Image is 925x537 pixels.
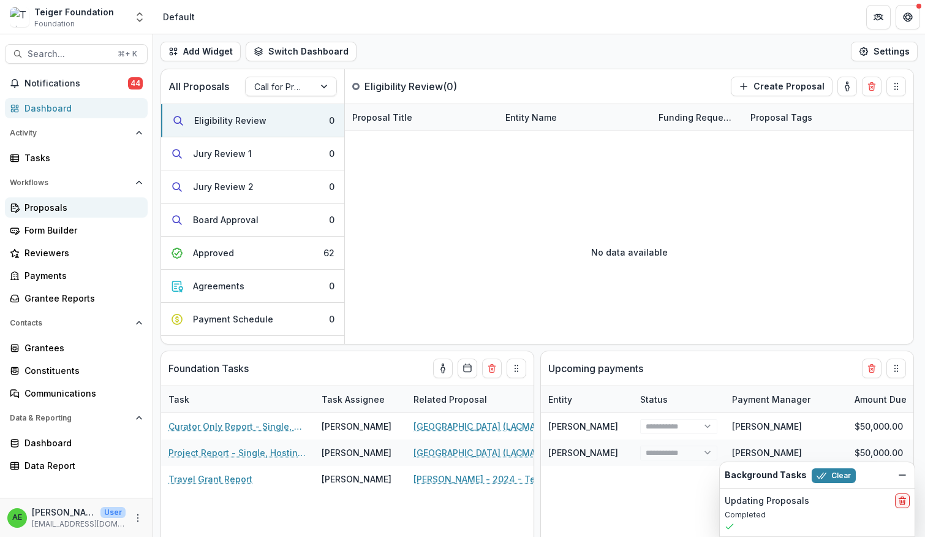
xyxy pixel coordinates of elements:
[161,237,344,270] button: Approved62
[5,44,148,64] button: Search...
[5,338,148,358] a: Grantees
[322,420,391,433] div: [PERSON_NAME]
[322,473,391,486] div: [PERSON_NAME]
[322,446,391,459] div: [PERSON_NAME]
[406,386,559,413] div: Related Proposal
[5,220,148,240] a: Form Builder
[837,77,857,96] button: toggle-assigned-to-me
[345,104,498,131] div: Proposal Title
[161,204,344,237] button: Board Approval0
[168,79,229,94] p: All Proposals
[633,386,725,413] div: Status
[329,280,334,292] div: 0
[5,123,148,143] button: Open Activity
[32,519,126,530] p: [EMAIL_ADDRESS][DOMAIN_NAME]
[725,509,910,520] p: Completed
[725,393,818,406] div: Payment Manager
[498,104,651,131] div: Entity Name
[193,313,273,326] div: Payment Schedule
[193,147,252,160] div: Jury Review 1
[25,387,138,400] div: Communications
[862,77,882,96] button: Delete card
[25,436,138,449] div: Dashboard
[314,386,406,413] div: Task Assignee
[25,151,138,164] div: Tasks
[896,5,920,29] button: Get Help
[5,173,148,192] button: Open Workflows
[743,111,820,124] div: Proposal Tags
[193,280,244,292] div: Agreements
[25,341,138,354] div: Grantees
[10,178,130,187] span: Workflows
[246,42,357,61] button: Switch Dashboard
[161,386,314,413] div: Task
[548,361,643,376] p: Upcoming payments
[5,383,148,403] a: Communications
[732,446,802,459] div: [PERSON_NAME]
[25,102,138,115] div: Dashboard
[25,78,128,89] span: Notifications
[115,47,140,61] div: ⌘ + K
[851,42,918,61] button: Settings
[10,7,29,27] img: Teiger Foundation
[725,470,807,481] h2: Background Tasks
[541,393,580,406] div: Entity
[345,111,420,124] div: Proposal Title
[10,414,130,422] span: Data & Reporting
[161,137,344,170] button: Jury Review 10
[34,18,75,29] span: Foundation
[161,303,344,336] button: Payment Schedule0
[725,386,847,413] div: Payment Manager
[743,104,896,131] div: Proposal Tags
[168,361,249,376] p: Foundation Tasks
[25,459,138,472] div: Data Report
[25,201,138,214] div: Proposals
[591,246,668,259] p: No data available
[25,269,138,282] div: Payments
[100,507,126,518] p: User
[25,224,138,237] div: Form Builder
[364,79,457,94] p: Eligibility Review ( 0 )
[163,10,195,23] div: Default
[329,313,334,326] div: 0
[161,270,344,303] button: Agreements0
[886,77,906,96] button: Drag
[5,360,148,381] a: Constituents
[725,496,809,506] h2: Updating Proposals
[5,148,148,168] a: Tasks
[168,446,307,459] a: Project Report - Single, Hosting, R+D
[314,393,392,406] div: Task Assignee
[193,180,254,193] div: Jury Review 2
[731,77,832,96] button: Create Proposal
[168,420,307,433] a: Curator Only Report - Single, Hosting, R+D
[161,170,344,204] button: Jury Review 20
[161,104,344,137] button: Eligibility Review0
[862,359,882,378] button: Delete card
[633,393,675,406] div: Status
[34,6,114,18] div: Teiger Foundation
[168,473,252,486] a: Travel Grant Report
[161,393,197,406] div: Task
[847,393,914,406] div: Amount Due
[732,420,802,433] div: [PERSON_NAME]
[323,246,334,259] div: 62
[507,359,526,378] button: Drag
[651,104,743,131] div: Funding Requested
[5,265,148,286] a: Payments
[12,514,22,522] div: Andrea Escobedo
[329,114,334,127] div: 0
[5,197,148,218] a: Proposals
[413,473,552,486] a: [PERSON_NAME] - 2024 - Teiger Foundation Travel Grant
[413,420,538,433] a: [GEOGRAPHIC_DATA] (LACMA)
[25,246,138,259] div: Reviewers
[130,511,145,525] button: More
[548,447,618,458] a: [PERSON_NAME]
[886,359,906,378] button: Drag
[541,386,633,413] div: Entity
